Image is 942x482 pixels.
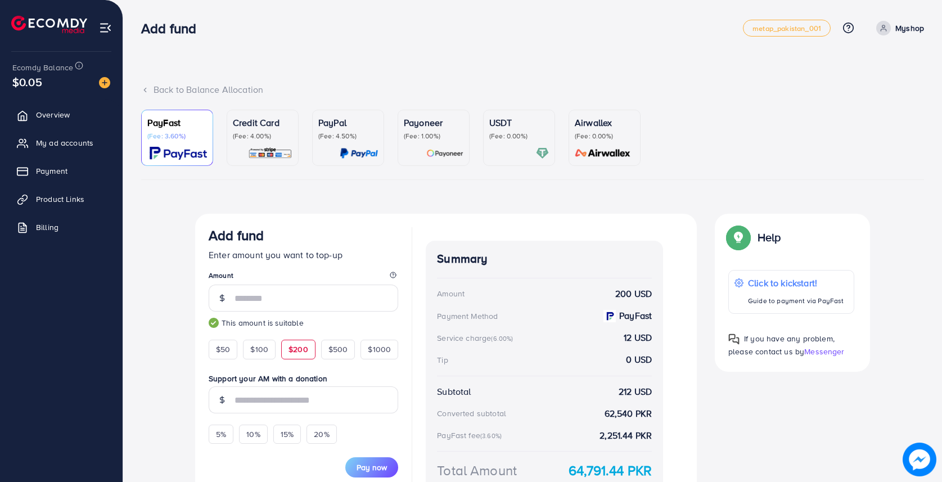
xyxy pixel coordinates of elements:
[437,408,506,419] div: Converted subtotal
[743,20,831,37] a: metap_pakistan_001
[36,137,93,148] span: My ad accounts
[216,344,230,355] span: $50
[36,222,58,233] span: Billing
[626,353,652,366] strong: 0 USD
[752,25,821,32] span: metap_pakistan_001
[11,16,87,33] img: logo
[903,443,936,476] img: image
[748,294,844,308] p: Guide to payment via PayFast
[12,62,73,73] span: Ecomdy Balance
[209,227,264,244] h3: Add fund
[728,334,740,345] img: Popup guide
[489,132,549,141] p: (Fee: 0.00%)
[758,231,781,244] p: Help
[491,334,513,343] small: (6.00%)
[728,227,749,247] img: Popup guide
[250,344,268,355] span: $100
[233,132,292,141] p: (Fee: 4.00%)
[437,310,498,322] div: Payment Method
[36,165,67,177] span: Payment
[281,429,294,440] span: 15%
[340,147,378,160] img: card
[8,160,114,182] a: Payment
[804,346,844,357] span: Messenger
[8,188,114,210] a: Product Links
[536,147,549,160] img: card
[246,429,260,440] span: 10%
[624,331,652,344] strong: 12 USD
[437,461,517,480] div: Total Amount
[147,116,207,129] p: PayFast
[571,147,634,160] img: card
[209,248,398,262] p: Enter amount you want to top-up
[8,103,114,126] a: Overview
[569,461,652,480] strong: 64,791.44 PKR
[345,457,398,478] button: Pay now
[314,429,329,440] span: 20%
[289,344,308,355] span: $200
[426,147,463,160] img: card
[437,332,516,344] div: Service charge
[603,310,616,322] img: payment
[600,429,652,442] strong: 2,251.44 PKR
[318,116,378,129] p: PayPal
[141,83,924,96] div: Back to Balance Allocation
[437,288,465,299] div: Amount
[615,287,652,300] strong: 200 USD
[233,116,292,129] p: Credit Card
[895,21,924,35] p: Myshop
[437,430,505,441] div: PayFast fee
[605,407,652,420] strong: 62,540 PKR
[8,132,114,154] a: My ad accounts
[248,147,292,160] img: card
[489,116,549,129] p: USDT
[150,147,207,160] img: card
[141,20,205,37] h3: Add fund
[575,116,634,129] p: Airwallex
[328,344,348,355] span: $500
[619,309,652,322] strong: PayFast
[480,431,502,440] small: (3.60%)
[748,276,844,290] p: Click to kickstart!
[575,132,634,141] p: (Fee: 0.00%)
[872,21,924,35] a: Myshop
[36,193,84,205] span: Product Links
[404,116,463,129] p: Payoneer
[209,373,398,384] label: Support your AM with a donation
[368,344,391,355] span: $1000
[99,77,110,88] img: image
[404,132,463,141] p: (Fee: 1.00%)
[318,132,378,141] p: (Fee: 4.50%)
[36,109,70,120] span: Overview
[99,21,112,34] img: menu
[437,354,448,366] div: Tip
[12,74,42,90] span: $0.05
[8,216,114,238] a: Billing
[357,462,387,473] span: Pay now
[728,333,835,357] span: If you have any problem, please contact us by
[437,252,652,266] h4: Summary
[216,429,226,440] span: 5%
[209,271,398,285] legend: Amount
[209,318,219,328] img: guide
[209,317,398,328] small: This amount is suitable
[437,385,471,398] div: Subtotal
[147,132,207,141] p: (Fee: 3.60%)
[619,385,652,398] strong: 212 USD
